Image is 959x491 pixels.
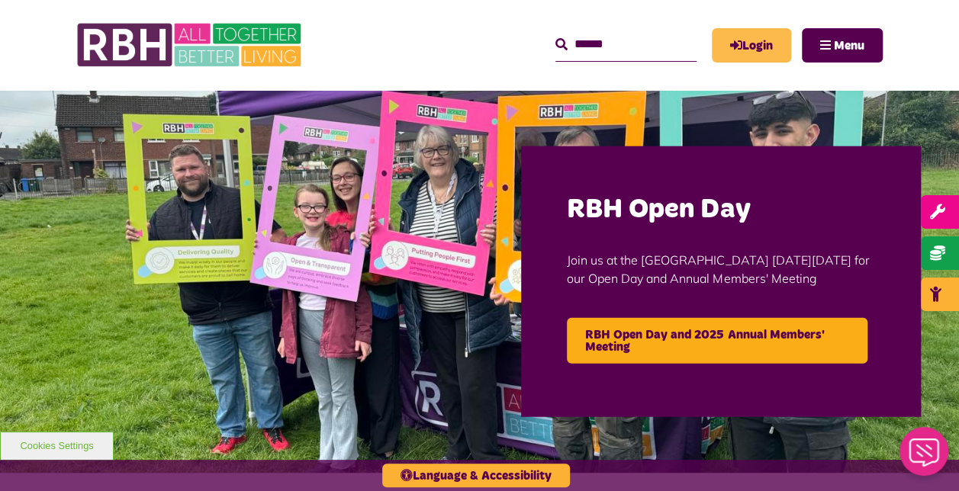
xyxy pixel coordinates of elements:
img: RBH [76,15,305,75]
h2: RBH Open Day [567,192,875,228]
p: Join us at the [GEOGRAPHIC_DATA] [DATE][DATE] for our Open Day and Annual Members' Meeting [567,227,875,310]
button: Language & Accessibility [382,464,570,487]
a: RBH Open Day and 2025 Annual Members' Meeting [567,317,867,363]
button: Navigation [802,28,883,63]
span: Menu [834,40,864,52]
input: Search [555,28,697,61]
iframe: Netcall Web Assistant for live chat [890,422,959,491]
a: MyRBH [712,28,791,63]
